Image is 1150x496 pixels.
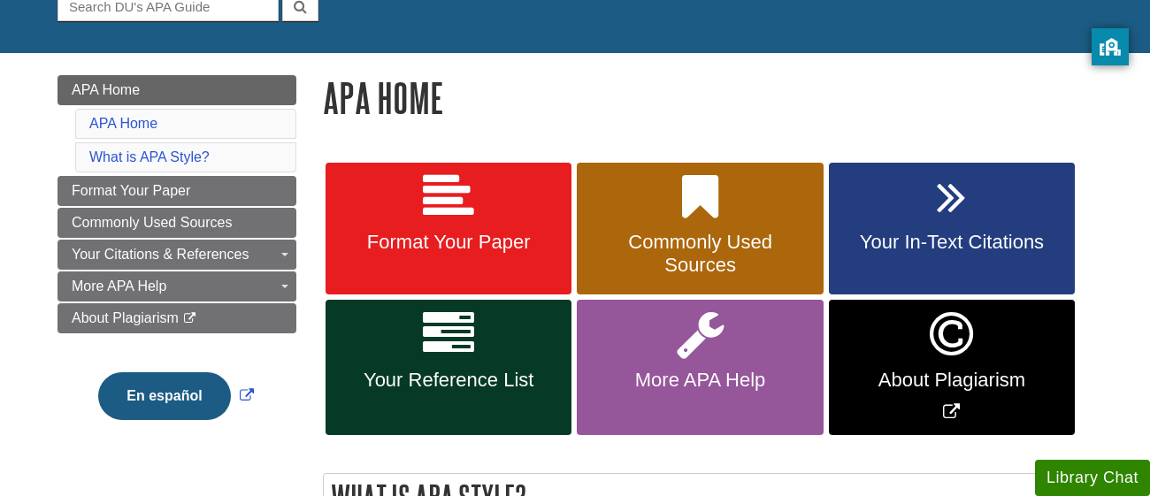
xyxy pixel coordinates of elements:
[182,313,197,324] i: This link opens in a new window
[1035,460,1150,496] button: Library Chat
[94,388,257,403] a: Link opens in new window
[72,310,179,325] span: About Plagiarism
[72,183,190,198] span: Format Your Paper
[323,75,1092,120] h1: APA Home
[339,231,558,254] span: Format Your Paper
[1092,28,1129,65] button: privacy banner
[577,300,823,435] a: More APA Help
[57,176,296,206] a: Format Your Paper
[829,300,1075,435] a: Link opens in new window
[326,300,571,435] a: Your Reference List
[842,369,1062,392] span: About Plagiarism
[577,163,823,295] a: Commonly Used Sources
[72,215,232,230] span: Commonly Used Sources
[57,271,296,301] a: More APA Help
[57,240,296,270] a: Your Citations & References
[57,75,296,450] div: Guide Page Menu
[326,163,571,295] a: Format Your Paper
[339,369,558,392] span: Your Reference List
[72,279,166,294] span: More APA Help
[57,208,296,238] a: Commonly Used Sources
[590,231,809,277] span: Commonly Used Sources
[842,231,1062,254] span: Your In-Text Citations
[829,163,1075,295] a: Your In-Text Citations
[72,247,249,262] span: Your Citations & References
[89,116,157,131] a: APA Home
[57,303,296,333] a: About Plagiarism
[590,369,809,392] span: More APA Help
[72,82,140,97] span: APA Home
[57,75,296,105] a: APA Home
[98,372,230,420] button: En español
[89,149,210,164] a: What is APA Style?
